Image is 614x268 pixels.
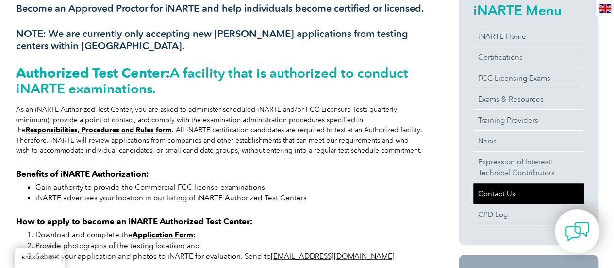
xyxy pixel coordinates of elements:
[16,65,424,96] h2: A facility that is authorized to conduct iNARTE examinations.
[473,2,584,18] h2: iNARTE Menu
[35,193,424,203] li: iNARTE advertises your location in our listing of iNARTE Authorized Test Centers
[473,68,584,89] a: FCC Licensing Exams
[473,89,584,109] a: Exams & Resources
[16,2,424,15] h3: Become an Approved Proctor for iNARTE and help individuals become certified or licensed.
[35,251,424,262] li: Submit your application and photos to iNARTE for evaluation. Send to
[271,252,395,261] a: [EMAIL_ADDRESS][DOMAIN_NAME]
[15,248,65,268] a: BACK TO TOP
[16,169,149,179] strong: Benefits of iNARTE Authorization:
[16,216,253,226] strong: How to apply to become an iNARTE Authorized Test Center:
[473,152,584,183] a: Expression of Interest:Technical Contributors
[16,105,424,156] div: As an iNARTE Authorized Test Center, you are asked to administer scheduled iNARTE and/or FCC Lice...
[35,230,424,240] li: Download and complete the ;
[473,26,584,47] a: iNARTE Home
[35,240,424,251] li: Provide photographs of the testing location; and
[16,65,170,81] strong: Authorized Test Center:
[473,131,584,151] a: News
[26,126,172,134] a: Responsibilities, Procedures and Rules form
[133,231,193,239] a: Application Form
[473,47,584,68] a: Certifications
[599,4,611,13] img: en
[565,219,589,244] img: contact-chat.png
[473,183,584,204] a: Contact Us
[16,28,424,52] h3: NOTE: We are currently only accepting new [PERSON_NAME] applications from testing centers within ...
[35,182,424,193] li: Gain authority to provide the Commercial FCC license examinations
[473,110,584,130] a: Training Providers
[473,204,584,225] a: CPD Log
